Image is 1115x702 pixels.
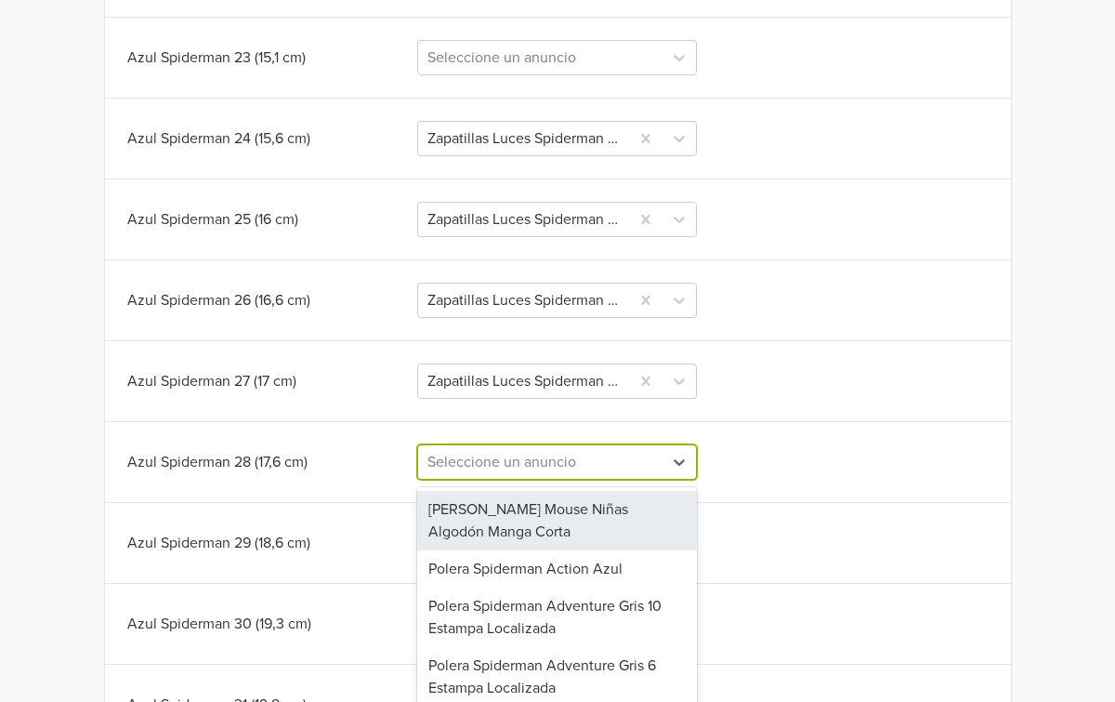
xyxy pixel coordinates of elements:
[127,208,414,231] div: Azul Spiderman 25 (16 cm)
[127,532,414,554] div: Azul Spiderman 29 (18,6 cm)
[127,451,414,473] div: Azul Spiderman 28 (17,6 cm)
[127,370,414,392] div: Azul Spiderman 27 (17 cm)
[417,550,697,588] div: Polera Spiderman Action Azul
[127,613,414,635] div: Azul Spiderman 30 (19,3 cm)
[127,46,414,69] div: Azul Spiderman 23 (15,1 cm)
[417,588,697,647] div: Polera Spiderman Adventure Gris 10 Estampa Localizada
[417,491,697,550] div: [PERSON_NAME] Mouse Niñas Algodón Manga Corta
[127,289,414,311] div: Azul Spiderman 26 (16,6 cm)
[127,127,414,150] div: Azul Spiderman 24 (15,6 cm)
